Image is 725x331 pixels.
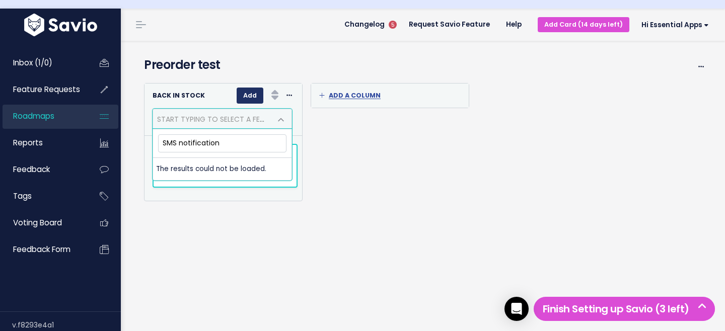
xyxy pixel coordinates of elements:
a: Add a column [319,84,461,108]
a: Request Savio Feature [401,17,498,32]
a: Feedback form [3,238,84,261]
span: Voting Board [13,217,62,228]
h4: Preorder test [144,56,662,74]
a: Roadmaps [3,105,84,128]
a: Add Card (14 days left) [538,17,629,32]
img: logo-white.9d6f32f41409.svg [22,14,100,36]
a: Hi Essential Apps [629,17,717,33]
span: Changelog [344,21,385,28]
a: Voting Board [3,211,84,234]
span: Hi Essential Apps [641,21,709,29]
button: Add [237,88,263,104]
a: Inbox (1/0) [3,51,84,74]
span: 5 [389,21,397,29]
span: Add a column [319,91,381,100]
span: Feedback [13,164,50,175]
h5: Finish Setting up Savio (3 left) [538,301,710,316]
span: Roadmaps [13,111,54,121]
span: Feedback form [13,244,70,255]
a: Feature Requests [3,78,84,101]
a: Help [498,17,530,32]
li: The results could not be loaded. [153,158,292,180]
strong: Back in stock [153,91,205,100]
div: Open Intercom Messenger [504,297,529,321]
span: Tags [13,191,32,201]
a: Reports [3,131,84,154]
a: Feedback [3,158,84,181]
span: Inbox (1/0) [13,57,52,68]
span: Feature Requests [13,84,80,95]
span: Start typing to select a Feature [157,114,281,124]
span: Reports [13,137,43,148]
a: Tags [3,185,84,208]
